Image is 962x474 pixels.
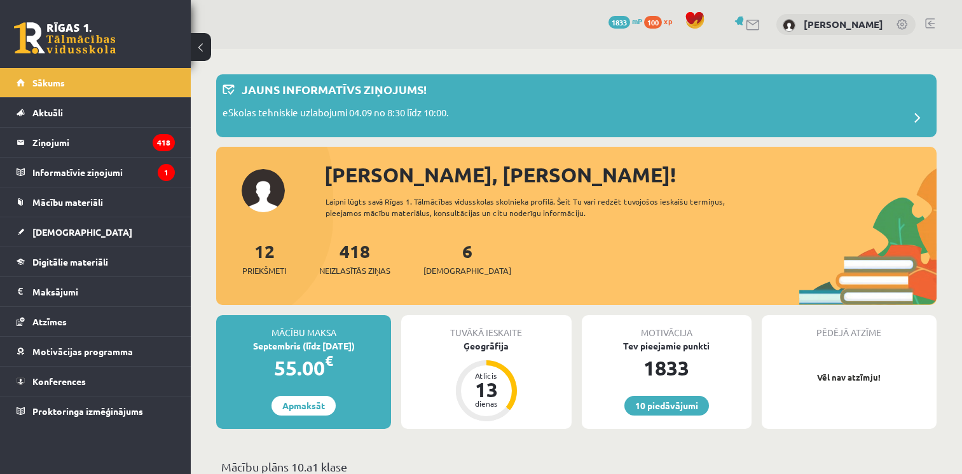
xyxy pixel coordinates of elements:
div: Tev pieejamie punkti [582,339,752,353]
div: Septembris (līdz [DATE]) [216,339,391,353]
a: 10 piedāvājumi [624,396,709,416]
div: Mācību maksa [216,315,391,339]
span: Digitālie materiāli [32,256,108,267]
a: Digitālie materiāli [17,247,175,276]
a: Ģeogrāfija Atlicis 13 dienas [401,339,571,423]
a: 6[DEMOGRAPHIC_DATA] [423,240,511,277]
div: dienas [467,400,505,407]
a: Maksājumi [17,277,175,306]
div: 13 [467,379,505,400]
span: 1833 [608,16,630,29]
i: 418 [153,134,175,151]
a: Informatīvie ziņojumi1 [17,158,175,187]
i: 1 [158,164,175,181]
span: [DEMOGRAPHIC_DATA] [423,264,511,277]
div: Atlicis [467,372,505,379]
span: mP [632,16,642,26]
div: 1833 [582,353,752,383]
a: Jauns informatīvs ziņojums! eSkolas tehniskie uzlabojumi 04.09 no 8:30 līdz 10:00. [223,81,930,131]
p: eSkolas tehniskie uzlabojumi 04.09 no 8:30 līdz 10:00. [223,105,449,123]
span: Proktoringa izmēģinājums [32,405,143,417]
a: Atzīmes [17,307,175,336]
span: xp [664,16,672,26]
legend: Informatīvie ziņojumi [32,158,175,187]
div: Pēdējā atzīme [762,315,937,339]
div: [PERSON_NAME], [PERSON_NAME]! [324,159,937,190]
span: Konferences [32,376,86,387]
a: Proktoringa izmēģinājums [17,396,175,426]
span: Mācību materiāli [32,196,103,208]
a: Motivācijas programma [17,337,175,366]
img: Emīlija Graudiņa [783,19,795,32]
a: [PERSON_NAME] [804,18,883,30]
a: Sākums [17,68,175,97]
a: Ziņojumi418 [17,128,175,157]
span: Atzīmes [32,316,67,327]
div: Laipni lūgts savā Rīgas 1. Tālmācības vidusskolas skolnieka profilā. Šeit Tu vari redzēt tuvojošo... [326,196,758,219]
legend: Ziņojumi [32,128,175,157]
div: 55.00 [216,353,391,383]
span: € [325,351,333,370]
div: Motivācija [582,315,752,339]
span: Neizlasītās ziņas [319,264,390,277]
p: Vēl nav atzīmju! [768,371,930,384]
div: Ģeogrāfija [401,339,571,353]
span: [DEMOGRAPHIC_DATA] [32,226,132,238]
a: Konferences [17,367,175,396]
span: Sākums [32,77,65,88]
a: 100 xp [644,16,678,26]
a: [DEMOGRAPHIC_DATA] [17,217,175,247]
legend: Maksājumi [32,277,175,306]
span: Priekšmeti [242,264,286,277]
a: 418Neizlasītās ziņas [319,240,390,277]
a: 1833 mP [608,16,642,26]
span: 100 [644,16,662,29]
a: Apmaksāt [271,396,336,416]
a: Aktuāli [17,98,175,127]
div: Tuvākā ieskaite [401,315,571,339]
a: Mācību materiāli [17,187,175,217]
span: Motivācijas programma [32,346,133,357]
a: 12Priekšmeti [242,240,286,277]
span: Aktuāli [32,107,63,118]
p: Jauns informatīvs ziņojums! [242,81,427,98]
a: Rīgas 1. Tālmācības vidusskola [14,22,116,54]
